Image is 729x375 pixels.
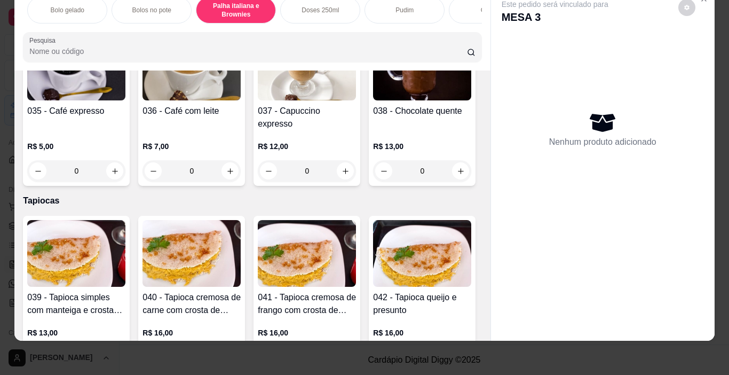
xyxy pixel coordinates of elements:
p: R$ 16,00 [373,327,471,338]
button: increase-product-quantity [452,162,469,179]
button: decrease-product-quantity [375,162,392,179]
button: increase-product-quantity [106,162,123,179]
p: R$ 13,00 [373,141,471,152]
img: product-image [258,220,356,287]
h4: 038 - Chocolate quente [373,105,471,118]
button: increase-product-quantity [337,162,354,179]
p: Doses 250ml [302,6,339,14]
p: Nenhum produto adicionado [549,136,656,149]
p: R$ 12,00 [258,141,356,152]
p: R$ 7,00 [142,141,241,152]
img: product-image [27,220,125,287]
button: decrease-product-quantity [260,162,277,179]
p: R$ 13,00 [27,327,125,338]
p: Bolos no pote [132,6,171,14]
p: R$ 16,00 [142,327,241,338]
h4: 035 - Café expresso [27,105,125,118]
p: Cafés [481,6,497,14]
h4: 041 - Tapioca cremosa de frango com crosta de queijo [258,291,356,317]
button: increase-product-quantity [221,162,239,179]
p: MESA 3 [502,10,608,25]
button: decrease-product-quantity [145,162,162,179]
h4: 036 - Café com leite [142,105,241,118]
img: product-image [373,220,471,287]
input: Pesquisa [29,46,467,57]
img: product-image [142,220,241,287]
label: Pesquisa [29,36,59,45]
h4: 040 - Tapioca cremosa de carne com crosta de queijo [142,291,241,317]
p: R$ 5,00 [27,141,125,152]
p: Pudim [395,6,414,14]
p: Tapiocas [23,194,481,207]
p: Bolo gelado [51,6,84,14]
h4: 042 - Tapioca queijo e presunto [373,291,471,317]
button: decrease-product-quantity [29,162,46,179]
h4: 039 - Tapioca simples com manteiga e crosta de queijo [27,291,125,317]
h4: 037 - Capuccino expresso [258,105,356,130]
p: R$ 16,00 [258,327,356,338]
p: Palha italiana e Brownies [205,2,267,19]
